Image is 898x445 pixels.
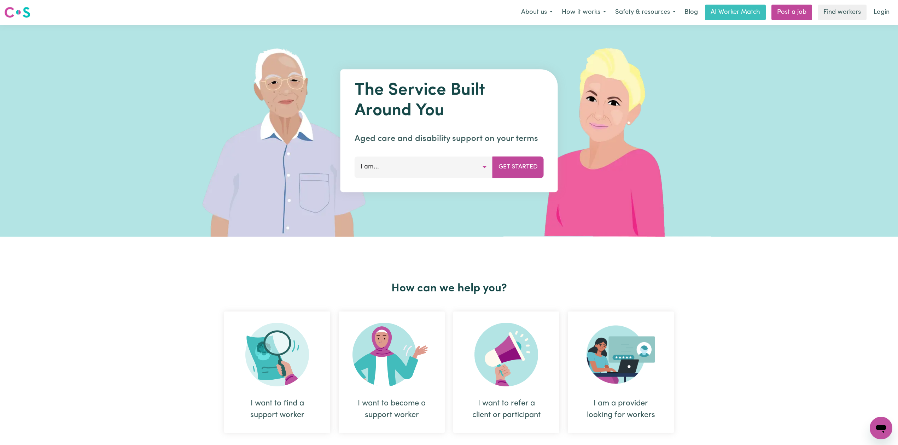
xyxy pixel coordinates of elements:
a: Login [869,5,894,20]
img: Search [245,323,309,386]
button: Get Started [492,156,544,178]
div: I am a provider looking for workers [585,398,657,421]
button: About us [517,5,557,20]
div: I want to become a support worker [339,311,445,433]
button: I am... [355,156,493,178]
a: Careseekers logo [4,4,30,20]
div: I want to become a support worker [356,398,428,421]
div: I want to find a support worker [224,311,330,433]
a: AI Worker Match [705,5,766,20]
div: I am a provider looking for workers [568,311,674,433]
img: Become Worker [352,323,431,386]
h1: The Service Built Around You [355,81,544,121]
div: I want to find a support worker [241,398,313,421]
a: Blog [680,5,702,20]
div: I want to refer a client or participant [470,398,542,421]
img: Provider [587,323,655,386]
img: Refer [474,323,538,386]
a: Find workers [818,5,867,20]
h2: How can we help you? [220,282,678,295]
div: I want to refer a client or participant [453,311,559,433]
img: Careseekers logo [4,6,30,19]
p: Aged care and disability support on your terms [355,132,544,145]
iframe: Button to launch messaging window [870,417,892,439]
a: Post a job [771,5,812,20]
button: Safety & resources [611,5,680,20]
button: How it works [557,5,611,20]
